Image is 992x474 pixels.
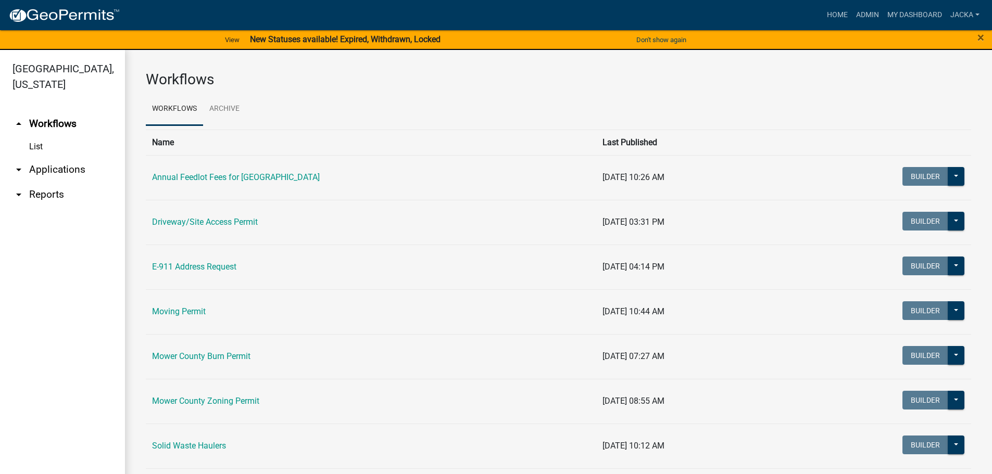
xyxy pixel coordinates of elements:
[250,34,441,44] strong: New Statuses available! Expired, Withdrawn, Locked
[902,212,948,230] button: Builder
[152,396,259,406] a: Mower County Zoning Permit
[902,346,948,365] button: Builder
[152,172,320,182] a: Annual Feedlot Fees for [GEOGRAPHIC_DATA]
[146,93,203,126] a: Workflows
[977,30,984,45] span: ×
[152,306,206,316] a: Moving Permit
[602,306,664,316] span: [DATE] 10:44 AM
[902,167,948,186] button: Builder
[12,188,25,201] i: arrow_drop_down
[12,163,25,176] i: arrow_drop_down
[946,5,984,25] a: jacka
[602,172,664,182] span: [DATE] 10:26 AM
[632,31,690,48] button: Don't show again
[12,118,25,130] i: arrow_drop_up
[852,5,883,25] a: Admin
[146,130,596,155] th: Name
[203,93,246,126] a: Archive
[602,396,664,406] span: [DATE] 08:55 AM
[152,351,250,361] a: Mower County Burn Permit
[602,262,664,272] span: [DATE] 04:14 PM
[823,5,852,25] a: Home
[883,5,946,25] a: My Dashboard
[602,351,664,361] span: [DATE] 07:27 AM
[902,435,948,454] button: Builder
[902,257,948,275] button: Builder
[602,441,664,451] span: [DATE] 10:12 AM
[977,31,984,44] button: Close
[221,31,244,48] a: View
[902,391,948,409] button: Builder
[596,130,783,155] th: Last Published
[902,301,948,320] button: Builder
[152,217,258,227] a: Driveway/Site Access Permit
[602,217,664,227] span: [DATE] 03:31 PM
[146,71,971,88] h3: Workflows
[152,262,236,272] a: E-911 Address Request
[152,441,226,451] a: Solid Waste Haulers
